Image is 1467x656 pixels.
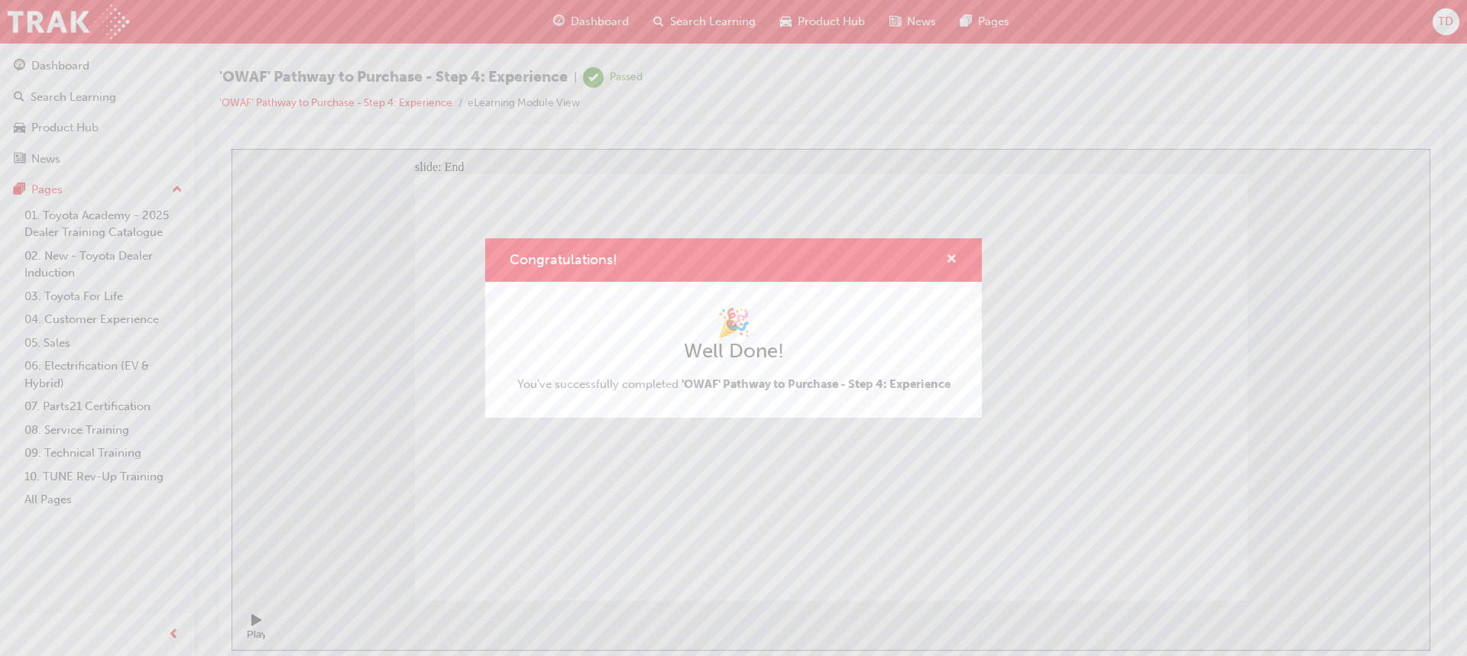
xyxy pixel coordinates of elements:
[8,464,34,490] button: Play (Ctrl+Alt+P)
[517,376,950,393] span: You've successfully completed
[682,377,950,391] span: 'OWAF' Pathway to Purchase - Step 4: Experience
[946,250,957,270] button: cross-icon
[946,254,957,267] span: cross-icon
[12,480,38,503] div: Play (Ctrl+Alt+P)
[517,339,950,364] h2: Well Done!
[510,251,617,268] span: Congratulations!
[517,306,950,340] h1: 🎉
[485,238,982,417] div: Congratulations!
[8,452,34,502] div: playback controls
